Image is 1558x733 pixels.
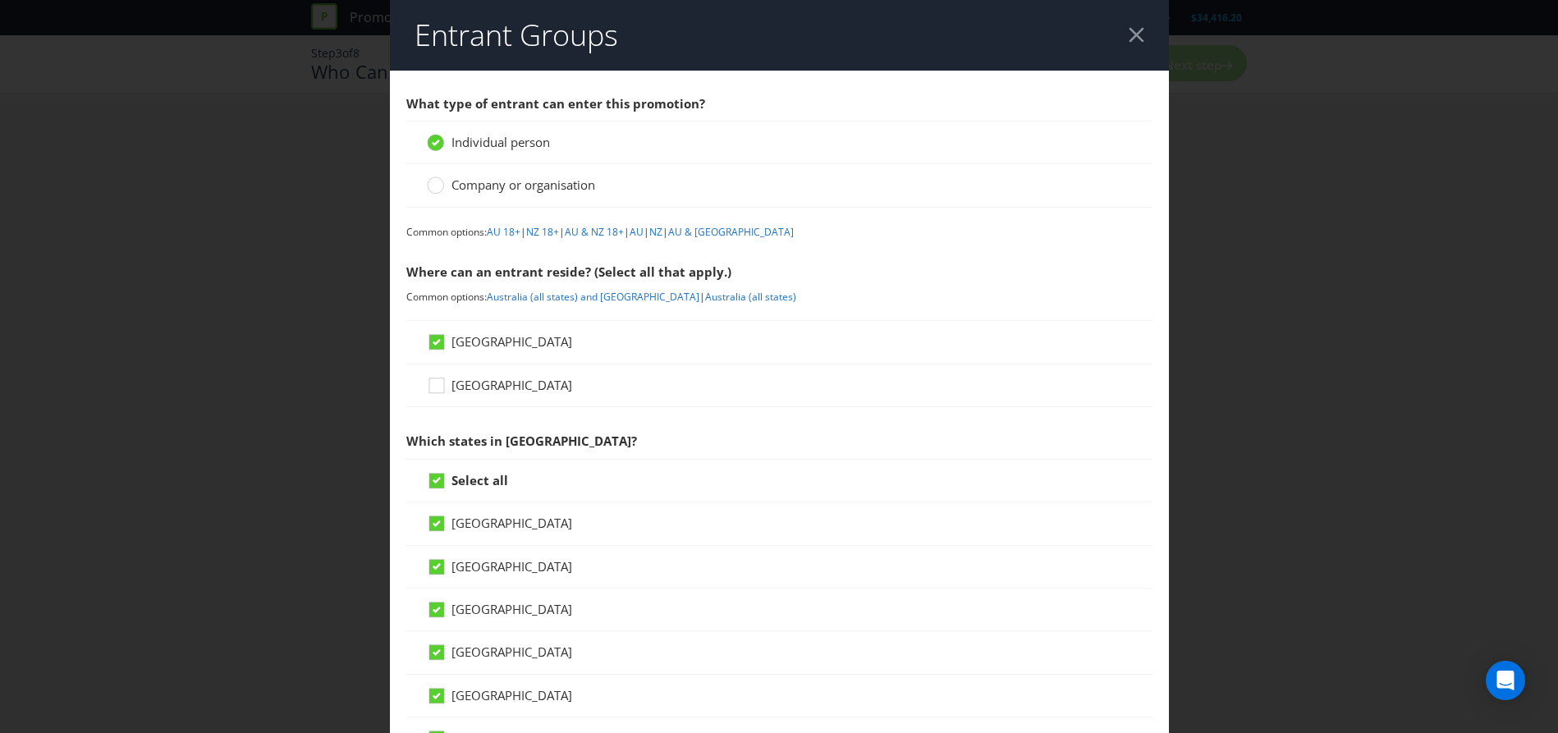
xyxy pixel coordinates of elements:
[451,558,572,575] span: [GEOGRAPHIC_DATA]
[451,687,572,703] span: [GEOGRAPHIC_DATA]
[559,225,565,239] span: |
[406,225,487,239] span: Common options:
[451,472,508,488] strong: Select all
[630,225,644,239] a: AU
[624,225,630,239] span: |
[451,134,550,150] span: Individual person
[406,290,487,304] span: Common options:
[705,290,796,304] a: Australia (all states)
[406,255,1152,289] div: Where can an entrant reside? (Select all that apply.)
[526,225,559,239] a: NZ 18+
[649,225,662,239] a: NZ
[406,95,705,112] span: What type of entrant can enter this promotion?
[565,225,624,239] a: AU & NZ 18+
[1486,661,1525,700] div: Open Intercom Messenger
[451,601,572,617] span: [GEOGRAPHIC_DATA]
[451,515,572,531] span: [GEOGRAPHIC_DATA]
[644,225,649,239] span: |
[487,225,520,239] a: AU 18+
[406,433,637,449] span: Which states in [GEOGRAPHIC_DATA]?
[662,225,668,239] span: |
[451,333,572,350] span: [GEOGRAPHIC_DATA]
[451,644,572,660] span: [GEOGRAPHIC_DATA]
[699,290,705,304] span: |
[668,225,794,239] a: AU & [GEOGRAPHIC_DATA]
[520,225,526,239] span: |
[487,290,699,304] a: Australia (all states) and [GEOGRAPHIC_DATA]
[451,377,572,393] span: [GEOGRAPHIC_DATA]
[415,19,618,52] h2: Entrant Groups
[451,176,595,193] span: Company or organisation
